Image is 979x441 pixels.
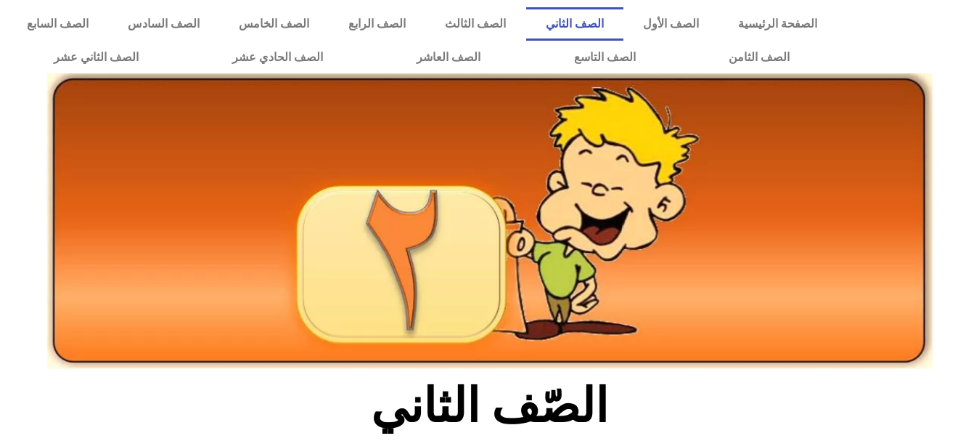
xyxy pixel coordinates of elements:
a: الصف الثالث [425,7,525,41]
a: الصف الحادي عشر [186,41,370,74]
a: الصف الثاني عشر [7,41,186,74]
h2: الصّف الثاني [250,378,729,434]
a: الصف العاشر [370,41,528,74]
a: الصفحة الرئيسية [718,7,837,41]
a: الصف الثاني [526,7,623,41]
a: الصف السادس [108,7,219,41]
a: الصف الرابع [329,7,425,41]
a: الصف التاسع [527,41,682,74]
a: الصف الأول [623,7,718,41]
a: الصف السابع [7,7,108,41]
a: الصف الخامس [219,7,329,41]
a: الصف الثامن [682,41,837,74]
